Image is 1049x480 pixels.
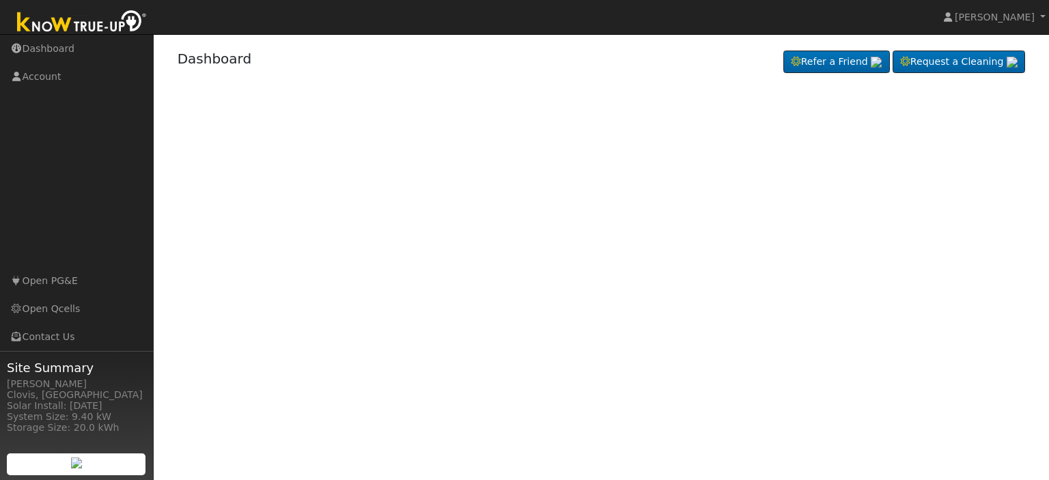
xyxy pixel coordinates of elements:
div: System Size: 9.40 kW [7,410,146,424]
img: Know True-Up [10,8,154,38]
div: [PERSON_NAME] [7,377,146,391]
div: Clovis, [GEOGRAPHIC_DATA] [7,388,146,402]
a: Request a Cleaning [893,51,1025,74]
span: Site Summary [7,358,146,377]
img: retrieve [871,57,882,68]
div: Solar Install: [DATE] [7,399,146,413]
div: Storage Size: 20.0 kWh [7,421,146,435]
a: Dashboard [178,51,252,67]
img: retrieve [71,457,82,468]
span: [PERSON_NAME] [955,12,1035,23]
a: Refer a Friend [783,51,890,74]
img: retrieve [1007,57,1018,68]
